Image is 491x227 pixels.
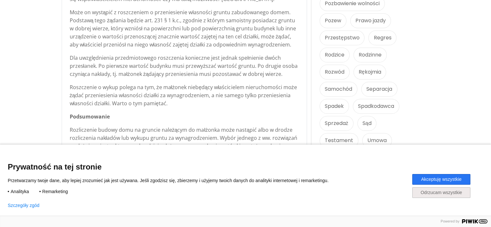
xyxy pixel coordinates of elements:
strong: Podsumowanie [70,113,110,120]
a: Spadkodawca [353,99,399,114]
a: Sprzedaż [320,116,353,131]
a: Rozwód [320,65,350,79]
a: Spadek [320,99,349,114]
a: Przestępstwo [320,30,365,45]
span: Remarketing [42,189,68,194]
button: Odrzucam wszystkie [412,187,470,198]
p: Rozliczenie budowy domu na gruncie należącym do małżonka może nastąpić albo w drodze rozliczenia ... [70,126,299,158]
a: Rodzinne [353,47,387,62]
span: Analityka [11,189,29,194]
a: Regres [368,30,396,45]
button: Szczegóły zgód [8,203,39,208]
p: Dla uwzględnienia przedmiotowego roszczenia konieczne jest jednak spełnienie dwóch przesłanek. Po... [70,54,299,78]
p: Przetwarzamy twoje dane, aby lepiej zrozumieć jak jest używana. Jeśli zgodzisz się, zbierzemy i u... [8,178,338,183]
span: Prywatność na tej stronie [8,162,483,171]
a: Umowa [362,133,392,148]
a: Separacja [361,82,397,97]
button: Akceptuję wszystkie [412,174,470,185]
a: Sąd [357,116,377,131]
p: Roszczenie o wykup polega na tym, że małżonek niebędący właścicielem nieruchomości może żądać prz... [70,83,299,108]
p: Może on wystąpić z roszczeniem o przeniesienie własności gruntu zabudowanego domem. Podstawą tego... [70,8,299,49]
a: Testament [320,133,358,148]
a: Rodzice [320,47,350,62]
a: Prawo jazdy [350,13,391,28]
span: Powered by [438,219,462,223]
a: Rękojmia [353,65,386,79]
a: Samochód [320,82,357,97]
a: Pozew [320,13,346,28]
